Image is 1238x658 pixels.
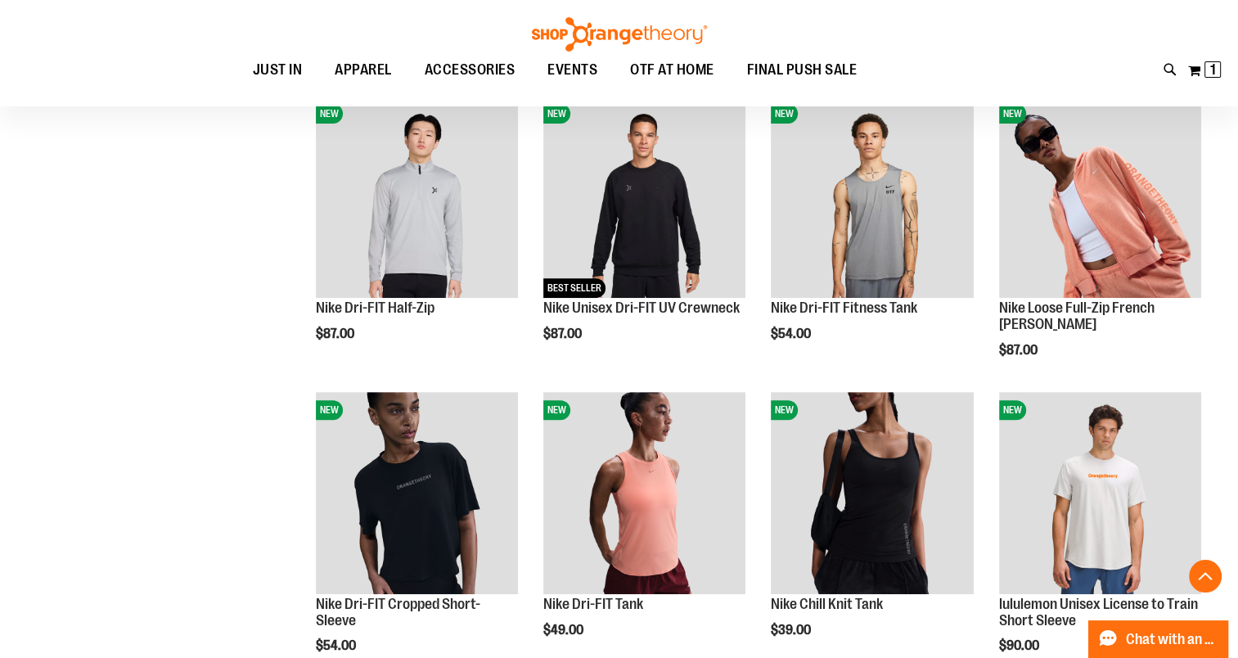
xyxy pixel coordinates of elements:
[543,96,745,300] a: Nike Unisex Dri-FIT UV CrewneckNEWBEST SELLER
[747,52,858,88] span: FINAL PUSH SALE
[1210,61,1216,78] span: 1
[999,96,1201,300] a: Nike Loose Full-Zip French Terry HoodieNEW
[236,52,319,88] a: JUST IN
[316,400,343,420] span: NEW
[771,400,798,420] span: NEW
[535,88,754,383] div: product
[543,300,740,316] a: Nike Unisex Dri-FIT UV Crewneck
[316,104,343,124] span: NEW
[425,52,515,88] span: ACCESSORIES
[529,17,709,52] img: Shop Orangetheory
[543,278,605,298] span: BEST SELLER
[316,96,518,300] a: Nike Dri-FIT Half-ZipNEW
[316,392,518,597] a: Nike Dri-FIT Cropped Short-SleeveNEW
[763,88,981,383] div: product
[543,96,745,298] img: Nike Unisex Dri-FIT UV Crewneck
[771,392,973,597] a: Nike Chill Knit TankNEW
[531,52,614,89] a: EVENTS
[999,392,1201,594] img: lululemon Unisex License to Train Short Sleeve
[408,52,532,89] a: ACCESSORIES
[316,327,357,341] span: $87.00
[771,327,813,341] span: $54.00
[999,343,1040,358] span: $87.00
[543,596,643,612] a: Nike Dri-FIT Tank
[543,623,586,638] span: $49.00
[771,596,883,612] a: Nike Chill Knit Tank
[771,392,973,594] img: Nike Chill Knit Tank
[630,52,714,88] span: OTF AT HOME
[999,300,1155,332] a: Nike Loose Full-Zip French [PERSON_NAME]
[318,52,408,89] a: APPAREL
[316,300,434,316] a: Nike Dri-FIT Half-Zip
[253,52,303,88] span: JUST IN
[316,96,518,298] img: Nike Dri-FIT Half-Zip
[1088,620,1229,658] button: Chat with an Expert
[543,400,570,420] span: NEW
[771,623,813,638] span: $39.00
[999,596,1198,629] a: lululemon Unisex License to Train Short Sleeve
[543,392,745,597] a: Nike Dri-FIT TankNEW
[1189,560,1222,593] button: Back To Top
[999,638,1042,653] span: $90.00
[771,96,973,300] a: Nike Dri-FIT Fitness TankNEW
[614,52,731,89] a: OTF AT HOME
[316,638,358,653] span: $54.00
[999,104,1026,124] span: NEW
[771,96,973,298] img: Nike Dri-FIT Fitness Tank
[731,52,874,89] a: FINAL PUSH SALE
[308,88,526,383] div: product
[543,327,584,341] span: $87.00
[543,104,570,124] span: NEW
[316,596,480,629] a: Nike Dri-FIT Cropped Short-Sleeve
[1126,632,1218,647] span: Chat with an Expert
[316,392,518,594] img: Nike Dri-FIT Cropped Short-Sleeve
[547,52,597,88] span: EVENTS
[999,400,1026,420] span: NEW
[999,392,1201,597] a: lululemon Unisex License to Train Short SleeveNEW
[771,104,798,124] span: NEW
[771,300,917,316] a: Nike Dri-FIT Fitness Tank
[335,52,392,88] span: APPAREL
[543,392,745,594] img: Nike Dri-FIT Tank
[991,88,1209,399] div: product
[999,96,1201,298] img: Nike Loose Full-Zip French Terry Hoodie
